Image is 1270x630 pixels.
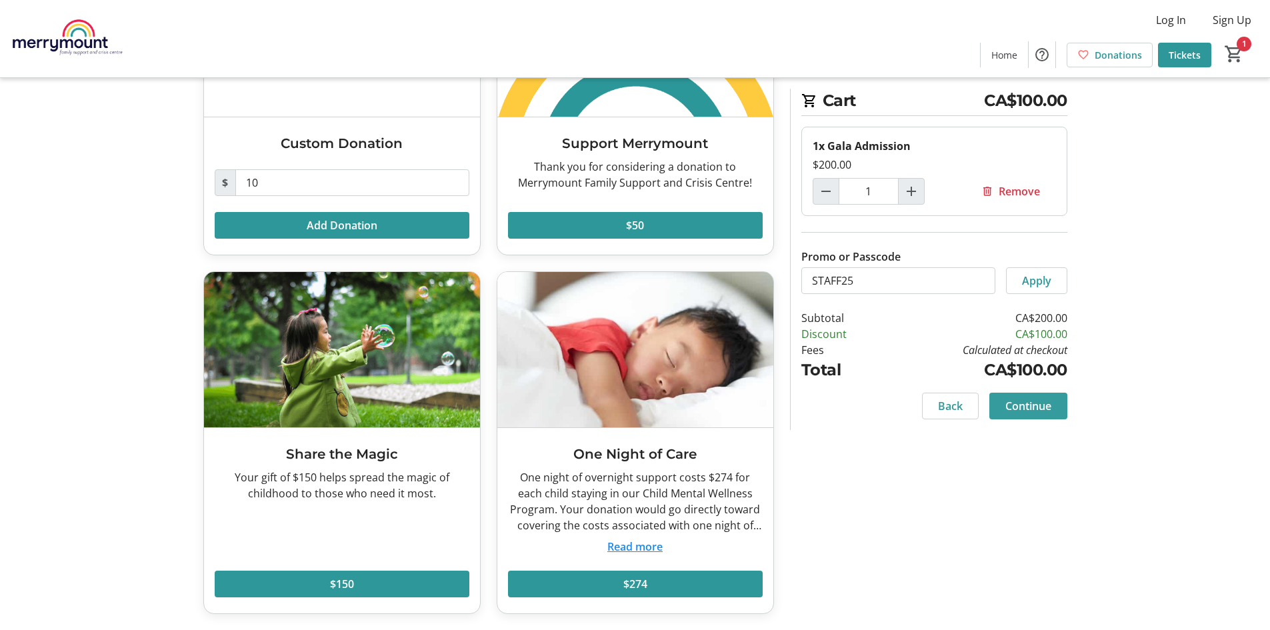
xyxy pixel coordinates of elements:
[1158,43,1211,67] a: Tickets
[881,326,1067,342] td: CA$100.00
[508,444,763,464] h3: One Night of Care
[989,393,1067,419] button: Continue
[1022,273,1051,289] span: Apply
[801,342,882,358] td: Fees
[307,217,377,233] span: Add Donation
[801,310,882,326] td: Subtotal
[881,310,1067,326] td: CA$200.00
[981,43,1028,67] a: Home
[508,571,763,597] button: $274
[508,212,763,239] button: $50
[204,272,480,427] img: Share the Magic
[881,358,1067,382] td: CA$100.00
[991,48,1017,62] span: Home
[1213,12,1251,28] span: Sign Up
[8,5,127,72] img: Merrymount Family Support and Crisis Centre's Logo
[801,89,1067,116] h2: Cart
[801,249,901,265] label: Promo or Passcode
[1202,9,1262,31] button: Sign Up
[1095,48,1142,62] span: Donations
[1222,42,1246,66] button: Cart
[801,326,882,342] td: Discount
[215,133,469,153] h3: Custom Donation
[215,444,469,464] h3: Share the Magic
[965,178,1056,205] button: Remove
[215,469,469,501] div: Your gift of $150 helps spread the magic of childhood to those who need it most.
[881,342,1067,358] td: Calculated at checkout
[235,169,469,196] input: Donation Amount
[626,217,644,233] span: $50
[623,576,647,592] span: $274
[801,358,882,382] td: Total
[508,159,763,191] div: Thank you for considering a donation to Merrymount Family Support and Crisis Centre!
[1006,267,1067,294] button: Apply
[497,272,773,427] img: One Night of Care
[839,178,899,205] input: Gala Admission Quantity
[813,138,1056,154] div: 1x Gala Admission
[607,539,663,555] button: Read more
[1156,12,1186,28] span: Log In
[899,179,924,204] button: Increment by one
[984,89,1067,113] span: CA$100.00
[922,393,979,419] button: Back
[999,183,1040,199] span: Remove
[215,571,469,597] button: $150
[813,179,839,204] button: Decrement by one
[215,169,236,196] span: $
[1029,41,1055,68] button: Help
[330,576,354,592] span: $150
[1005,398,1051,414] span: Continue
[801,267,995,294] input: Enter promo or passcode
[508,133,763,153] h3: Support Merrymount
[1067,43,1153,67] a: Donations
[938,398,963,414] span: Back
[813,157,1056,173] div: $200.00
[1169,48,1201,62] span: Tickets
[508,469,763,533] div: One night of overnight support costs $274 for each child staying in our Child Mental Wellness Pro...
[215,212,469,239] button: Add Donation
[1145,9,1197,31] button: Log In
